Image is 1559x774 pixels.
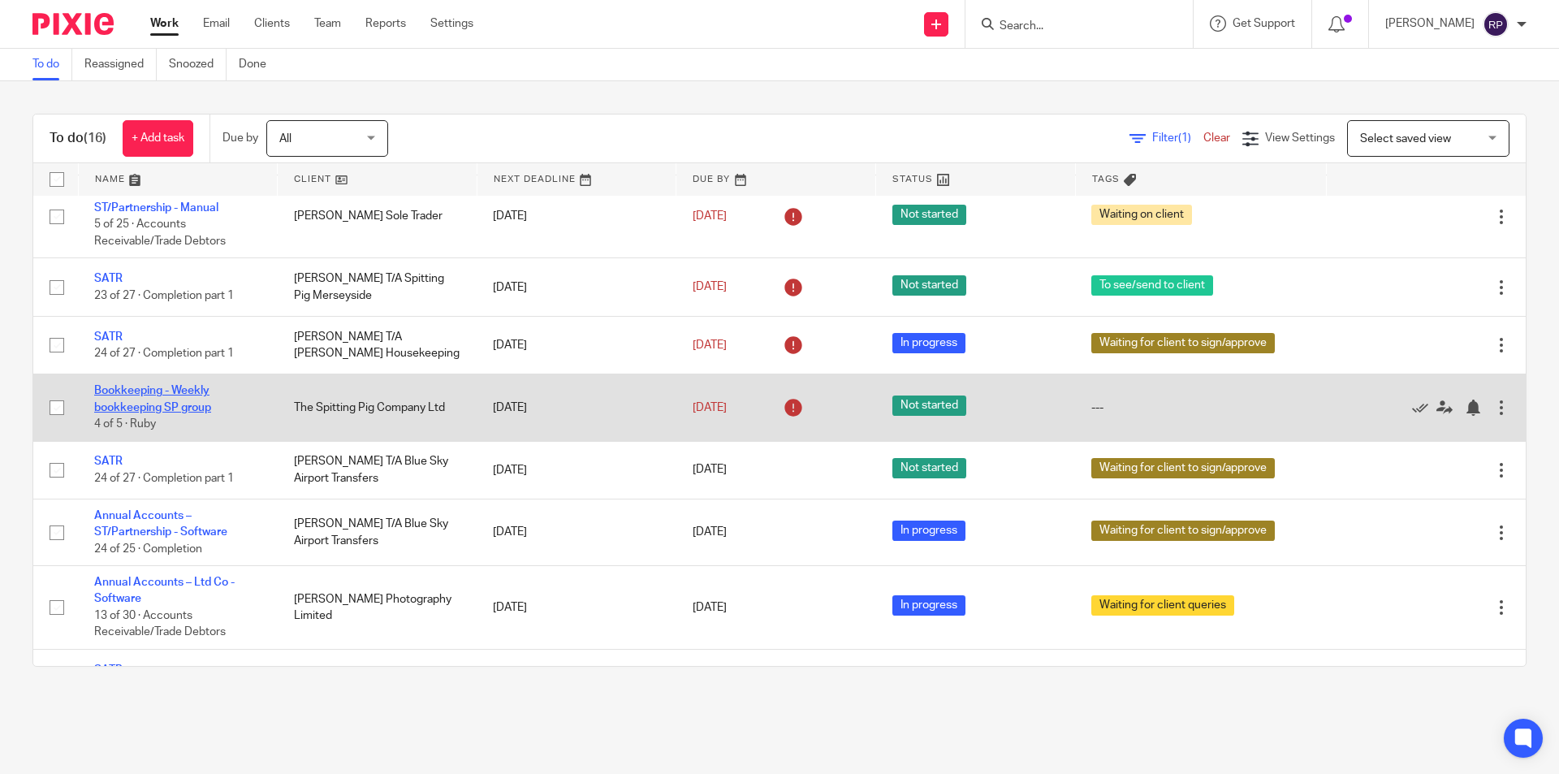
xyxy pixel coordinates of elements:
span: In progress [892,333,965,353]
a: + Add task [123,120,193,157]
span: [DATE] [693,282,727,293]
td: [PERSON_NAME] T/A [PERSON_NAME] Housekeeping [278,316,477,374]
span: Not started [892,275,966,296]
span: [DATE] [693,339,727,351]
span: 4 of 5 · Ruby [94,418,156,430]
span: 24 of 27 · Completion part 1 [94,348,234,359]
span: Not started [892,396,966,416]
td: [PERSON_NAME] Photography Limited [278,566,477,650]
span: [DATE] [693,465,727,476]
a: SATR [94,273,123,284]
td: The Spitting Pig Company Ltd [278,374,477,441]
a: Snoozed [169,49,227,80]
span: [DATE] [693,526,727,538]
a: Bookkeeping - Weekly bookkeeping SP group [94,385,211,413]
td: [DATE] [477,566,676,650]
span: Waiting on client [1091,205,1192,225]
a: Done [239,49,279,80]
span: (16) [84,132,106,145]
span: 24 of 25 · Completion [94,543,202,555]
span: 5 of 25 · Accounts Receivable/Trade Debtors [94,219,226,248]
img: svg%3E [1483,11,1509,37]
a: Reassigned [84,49,157,80]
a: Clients [254,15,290,32]
td: [PERSON_NAME] [278,649,477,707]
a: SATR [94,664,123,676]
p: [PERSON_NAME] [1385,15,1475,32]
td: [PERSON_NAME] Sole Trader [278,175,477,258]
td: [DATE] [477,441,676,499]
td: [DATE] [477,374,676,441]
span: View Settings [1265,132,1335,144]
span: [DATE] [693,210,727,222]
td: [PERSON_NAME] T/A Blue Sky Airport Transfers [278,499,477,565]
span: In progress [892,521,965,541]
span: Tags [1092,175,1120,184]
span: 24 of 27 · Completion part 1 [94,473,234,484]
span: Job in [1091,666,1138,686]
img: Pixie [32,13,114,35]
a: Work [150,15,179,32]
span: Waiting for client queries [1091,595,1234,616]
span: Waiting for client to sign/approve [1091,521,1275,541]
a: Mark as done [1412,400,1436,416]
a: Clear [1203,132,1230,144]
a: Email [203,15,230,32]
td: [PERSON_NAME] T/A Blue Sky Airport Transfers [278,441,477,499]
h1: To do [50,130,106,147]
span: [DATE] [693,402,727,413]
span: Filter [1152,132,1203,144]
span: Waiting for client to sign/approve [1091,458,1275,478]
span: To see/send to client [1091,275,1213,296]
span: 13 of 30 · Accounts Receivable/Trade Debtors [94,610,226,638]
td: [DATE] [477,649,676,707]
a: To do [32,49,72,80]
a: Settings [430,15,473,32]
span: Waiting for client to sign/approve [1091,333,1275,353]
span: Select saved view [1360,133,1451,145]
span: In progress [892,595,965,616]
p: Due by [222,130,258,146]
span: All [279,133,292,145]
td: [PERSON_NAME] T/A Spitting Pig Merseyside [278,258,477,316]
a: Reports [365,15,406,32]
div: --- [1091,400,1310,416]
span: Not started [892,458,966,478]
td: [DATE] [477,175,676,258]
span: Not started [892,205,966,225]
a: SATR [94,456,123,467]
span: 23 of 27 · Completion part 1 [94,290,234,301]
td: [DATE] [477,316,676,374]
span: Get Support [1233,18,1295,29]
span: Not started [892,666,966,686]
a: SATR [94,331,123,343]
a: Annual Accounts – Ltd Co - Software [94,577,235,604]
span: [DATE] [693,602,727,613]
td: [DATE] [477,258,676,316]
a: Team [314,15,341,32]
input: Search [998,19,1144,34]
td: [DATE] [477,499,676,565]
span: (1) [1178,132,1191,144]
a: Annual Accounts – ST/Partnership - Software [94,510,227,538]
